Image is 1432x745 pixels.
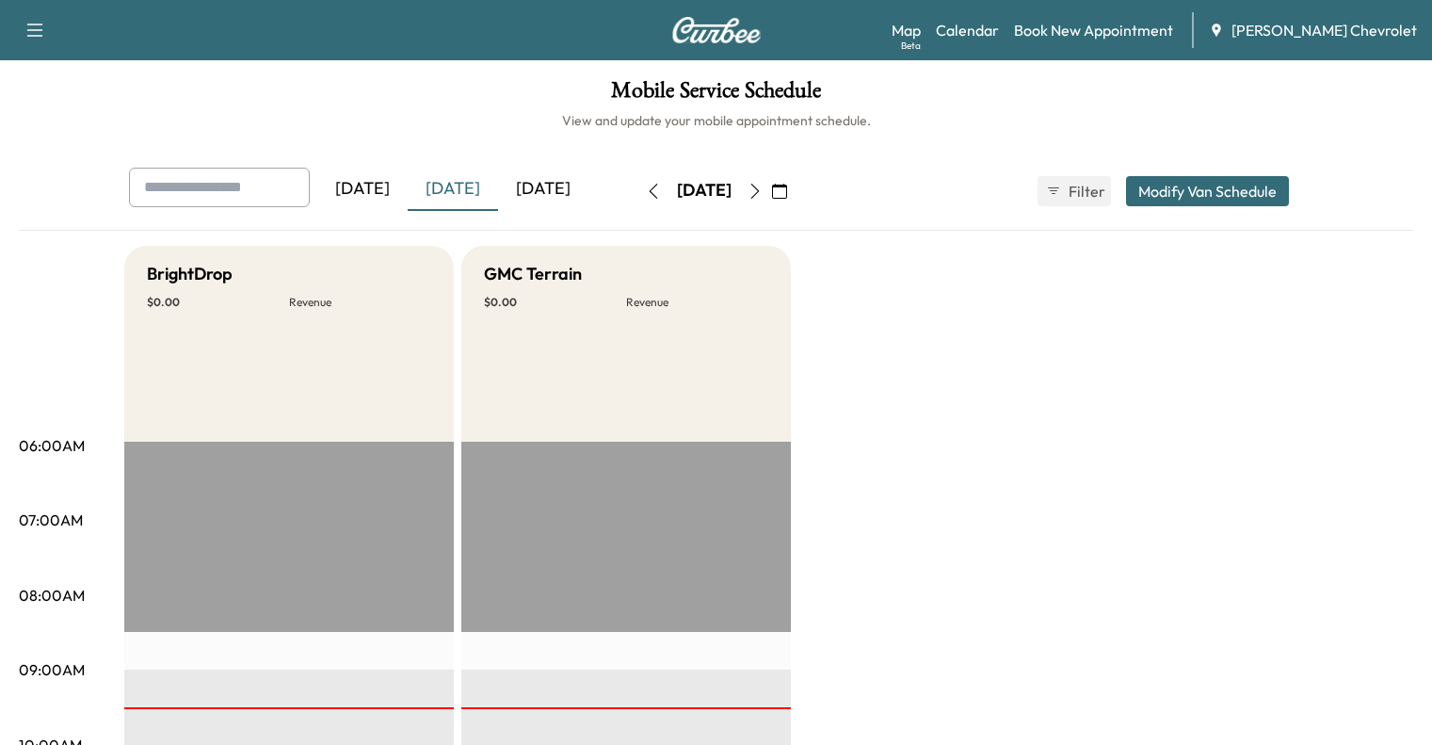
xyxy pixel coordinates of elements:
img: Curbee Logo [671,17,762,43]
div: [DATE] [498,168,588,211]
div: [DATE] [677,179,732,202]
span: [PERSON_NAME] Chevrolet [1231,19,1417,41]
p: 08:00AM [19,584,85,607]
a: MapBeta [892,19,921,41]
a: Book New Appointment [1014,19,1173,41]
h6: View and update your mobile appointment schedule. [19,111,1413,130]
p: 06:00AM [19,434,85,457]
a: Calendar [936,19,999,41]
span: Filter [1069,180,1102,202]
p: Revenue [289,295,431,310]
h1: Mobile Service Schedule [19,79,1413,111]
p: 09:00AM [19,658,85,681]
button: Modify Van Schedule [1126,176,1289,206]
p: $ 0.00 [484,295,626,310]
div: [DATE] [408,168,498,211]
p: $ 0.00 [147,295,289,310]
div: Beta [901,39,921,53]
h5: BrightDrop [147,261,233,287]
button: Filter [1038,176,1111,206]
h5: GMC Terrain [484,261,582,287]
p: Revenue [626,295,768,310]
div: [DATE] [317,168,408,211]
p: 07:00AM [19,509,83,531]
